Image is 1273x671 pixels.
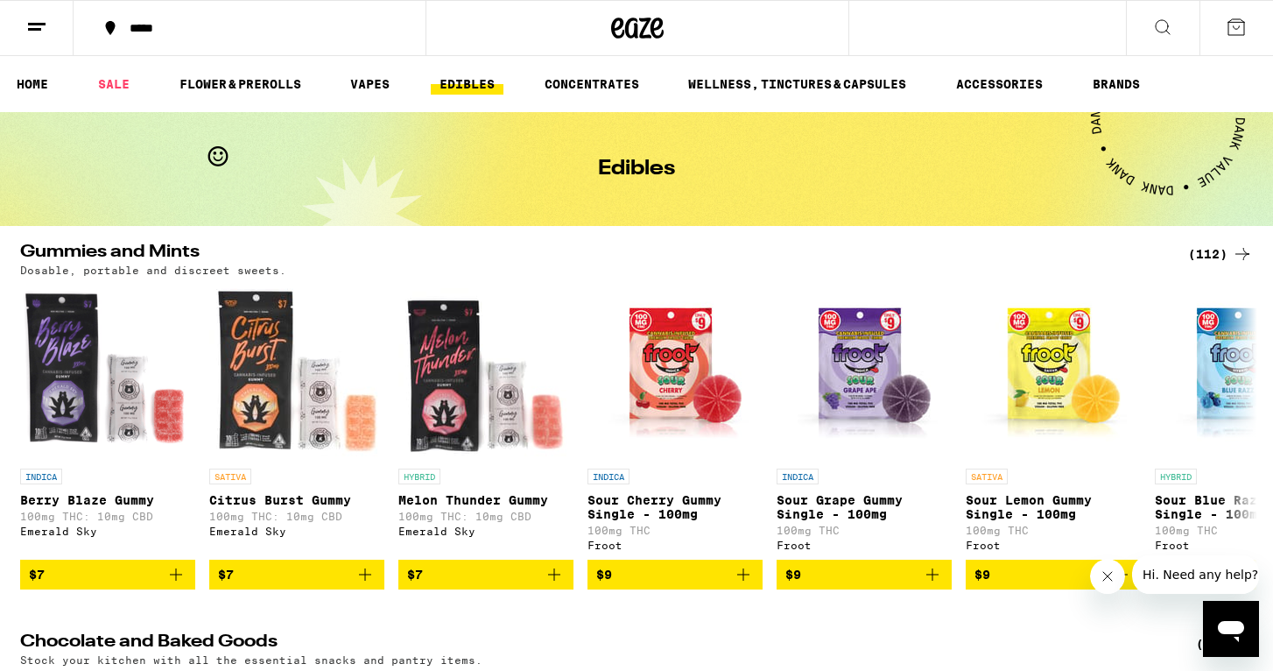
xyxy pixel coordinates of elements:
[1203,601,1259,657] iframe: Button to launch messaging window
[209,511,384,522] p: 100mg THC: 10mg CBD
[777,560,952,590] button: Add to bag
[587,285,763,460] img: Froot - Sour Cherry Gummy Single - 100mg
[777,540,952,551] div: Froot
[777,285,952,460] img: Froot - Sour Grape Gummy Single - 100mg
[587,493,763,521] p: Sour Cherry Gummy Single - 100mg
[966,525,1141,536] p: 100mg THC
[777,469,819,484] p: INDICA
[587,525,763,536] p: 100mg THC
[209,526,384,537] div: Emerald Sky
[398,526,573,537] div: Emerald Sky
[1084,74,1149,95] a: BRANDS
[587,540,763,551] div: Froot
[679,74,915,95] a: WELLNESS, TINCTURES & CAPSULES
[209,285,384,460] img: Emerald Sky - Citrus Burst Gummy
[1132,555,1259,594] iframe: Message from company
[598,159,675,180] h1: Edibles
[218,568,234,582] span: $7
[341,74,398,95] a: VAPES
[947,74,1051,95] a: ACCESSORIES
[209,285,384,560] a: Open page for Citrus Burst Gummy from Emerald Sky
[20,633,1167,654] h2: Chocolate and Baked Goods
[587,560,763,590] button: Add to bag
[20,526,195,537] div: Emerald Sky
[1188,244,1253,265] a: (112)
[966,493,1141,521] p: Sour Lemon Gummy Single - 100mg
[777,493,952,521] p: Sour Grape Gummy Single - 100mg
[596,568,612,582] span: $9
[966,560,1141,590] button: Add to bag
[398,469,440,484] p: HYBRID
[171,74,310,95] a: FLOWER & PREROLLS
[20,560,195,590] button: Add to bag
[20,285,195,560] a: Open page for Berry Blaze Gummy from Emerald Sky
[8,74,57,95] a: HOME
[209,493,384,507] p: Citrus Burst Gummy
[20,265,286,276] p: Dosable, portable and discreet sweets.
[966,469,1008,484] p: SATIVA
[431,74,503,95] a: EDIBLES
[1196,633,1253,654] a: (26)
[407,568,423,582] span: $7
[20,244,1167,265] h2: Gummies and Mints
[1155,469,1197,484] p: HYBRID
[398,493,573,507] p: Melon Thunder Gummy
[398,511,573,522] p: 100mg THC: 10mg CBD
[20,285,195,460] img: Emerald Sky - Berry Blaze Gummy
[20,654,482,666] p: Stock your kitchen with all the essential snacks and pantry items.
[966,540,1141,551] div: Froot
[777,285,952,560] a: Open page for Sour Grape Gummy Single - 100mg from Froot
[785,568,801,582] span: $9
[966,285,1141,460] img: Froot - Sour Lemon Gummy Single - 100mg
[20,511,195,522] p: 100mg THC: 10mg CBD
[89,74,138,95] a: SALE
[974,568,990,582] span: $9
[209,469,251,484] p: SATIVA
[29,568,45,582] span: $7
[209,560,384,590] button: Add to bag
[20,469,62,484] p: INDICA
[1090,559,1125,594] iframe: Close message
[536,74,648,95] a: CONCENTRATES
[398,560,573,590] button: Add to bag
[966,285,1141,560] a: Open page for Sour Lemon Gummy Single - 100mg from Froot
[20,493,195,507] p: Berry Blaze Gummy
[587,469,629,484] p: INDICA
[777,525,952,536] p: 100mg THC
[398,285,573,560] a: Open page for Melon Thunder Gummy from Emerald Sky
[398,285,573,460] img: Emerald Sky - Melon Thunder Gummy
[587,285,763,560] a: Open page for Sour Cherry Gummy Single - 100mg from Froot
